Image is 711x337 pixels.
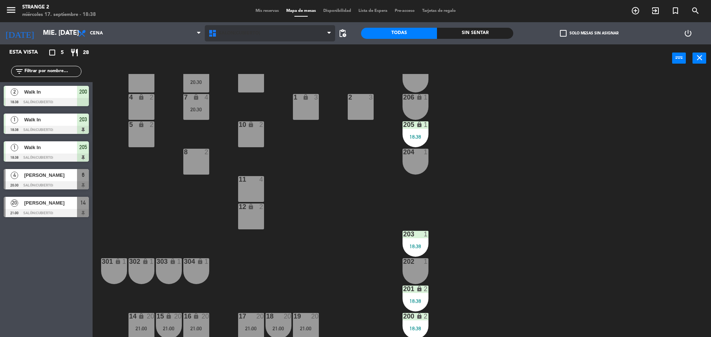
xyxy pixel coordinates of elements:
[22,4,96,11] div: Strange 2
[355,9,391,13] span: Lista de Espera
[259,203,264,210] div: 2
[266,326,291,331] div: 21:00
[416,286,423,292] i: lock
[22,11,96,18] div: miércoles 17. septiembre - 18:38
[150,94,154,101] div: 2
[651,6,660,15] i: exit_to_app
[314,94,318,101] div: 3
[672,53,686,64] button: power_input
[560,30,618,37] label: Solo mesas sin asignar
[15,67,24,76] i: filter_list
[361,28,437,39] div: Todas
[24,171,77,179] span: [PERSON_NAME]
[403,231,404,237] div: 203
[24,199,77,207] span: [PERSON_NAME]
[248,121,254,128] i: lock
[437,28,513,39] div: Sin sentar
[197,258,203,264] i: lock
[418,9,460,13] span: Tarjetas de regalo
[193,94,199,100] i: lock
[63,29,72,38] i: arrow_drop_down
[183,107,209,112] div: 20:30
[671,6,680,15] i: turned_in_not
[122,258,127,265] div: 1
[193,313,199,319] i: lock
[90,31,103,36] span: Cena
[6,4,17,16] i: menu
[61,48,64,57] span: 5
[177,258,181,265] div: 1
[403,94,404,101] div: 206
[416,121,423,128] i: lock
[369,94,373,101] div: 3
[403,326,428,331] div: 18:38
[79,87,87,96] span: 200
[303,94,309,100] i: lock
[403,121,404,128] div: 205
[403,258,404,265] div: 202
[338,29,347,38] span: pending_actions
[416,94,423,100] i: lock
[266,313,267,320] div: 18
[170,258,176,264] i: lock
[147,313,154,320] div: 20
[424,149,428,155] div: 1
[403,244,428,249] div: 18:38
[6,4,17,18] button: menu
[403,313,404,320] div: 200
[424,231,428,237] div: 1
[79,115,87,124] span: 203
[24,88,77,96] span: Walk In
[11,144,18,151] span: 1
[138,121,144,128] i: lock
[204,149,209,155] div: 2
[174,313,181,320] div: 20
[424,258,428,265] div: 1
[403,134,428,139] div: 18:38
[320,9,355,13] span: Disponibilidad
[183,326,209,331] div: 21:00
[219,31,260,36] span: Salón(Cubierto)
[142,258,148,264] i: lock
[150,258,154,265] div: 1
[129,94,130,101] div: 4
[11,88,18,96] span: 2
[403,149,404,155] div: 204
[248,203,254,210] i: lock
[284,313,291,320] div: 20
[204,94,209,101] div: 4
[675,53,684,62] i: power_input
[24,144,77,151] span: Walk In
[80,198,86,207] span: 14
[128,326,154,331] div: 21:00
[129,121,130,128] div: 5
[311,313,318,320] div: 20
[4,48,53,57] div: Esta vista
[259,176,264,183] div: 4
[684,29,692,38] i: power_settings_new
[129,313,130,320] div: 14
[83,48,89,57] span: 28
[24,116,77,124] span: Walk In
[24,67,81,75] input: Filtrar por nombre...
[70,48,79,57] i: restaurant
[424,94,428,101] div: 1
[691,6,700,15] i: search
[293,326,319,331] div: 21:00
[156,326,182,331] div: 21:00
[631,6,640,15] i: add_circle_outline
[403,286,404,292] div: 201
[424,313,428,320] div: 2
[201,313,209,320] div: 20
